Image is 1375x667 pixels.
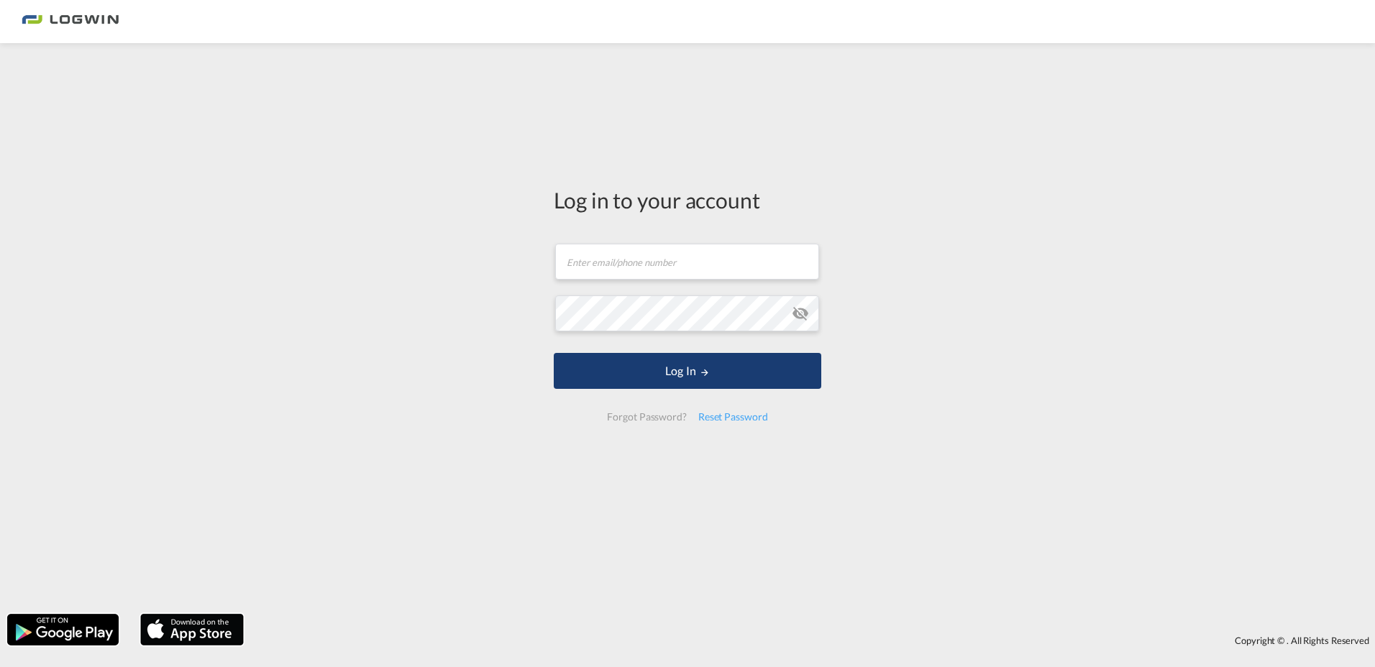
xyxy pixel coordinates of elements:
button: LOGIN [554,353,821,389]
div: Copyright © . All Rights Reserved [251,628,1375,653]
div: Forgot Password? [601,404,692,430]
md-icon: icon-eye-off [792,305,809,322]
div: Reset Password [693,404,774,430]
input: Enter email/phone number [555,244,819,280]
img: apple.png [139,612,245,647]
img: 2761ae10d95411efa20a1f5e0282d2d7.png [22,6,119,38]
img: google.png [6,612,120,647]
div: Log in to your account [554,185,821,215]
